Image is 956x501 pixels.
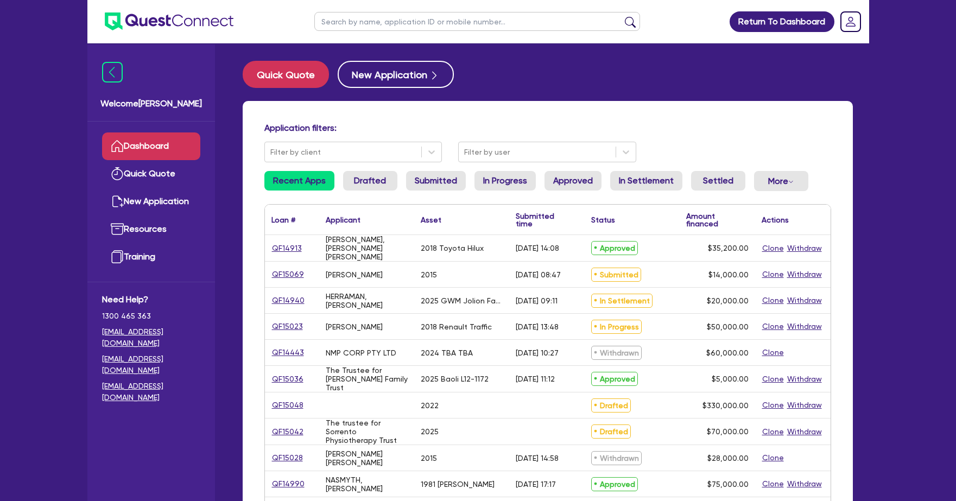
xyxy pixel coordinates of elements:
[591,451,642,465] span: Withdrawn
[326,366,408,392] div: The Trustee for [PERSON_NAME] Family Trust
[102,160,200,188] a: Quick Quote
[326,348,396,357] div: NMP CORP PTY LTD
[102,215,200,243] a: Resources
[591,320,642,334] span: In Progress
[762,294,784,307] button: Clone
[421,322,492,331] div: 2018 Renault Traffic
[591,268,641,282] span: Submitted
[762,320,784,333] button: Clone
[730,11,834,32] a: Return To Dashboard
[762,478,784,490] button: Clone
[338,61,454,88] button: New Application
[708,270,749,279] span: $14,000.00
[314,12,640,31] input: Search by name, application ID or mobile number...
[787,373,822,385] button: Withdraw
[591,216,615,224] div: Status
[474,171,536,191] a: In Progress
[343,171,397,191] a: Drafted
[264,123,831,133] h4: Application filters:
[102,132,200,160] a: Dashboard
[271,373,304,385] a: QF15036
[111,223,124,236] img: resources
[787,294,822,307] button: Withdraw
[421,375,489,383] div: 2025 Baoli L12-1172
[591,424,631,439] span: Drafted
[691,171,745,191] a: Settled
[762,242,784,255] button: Clone
[707,480,749,489] span: $75,000.00
[516,348,559,357] div: [DATE] 10:27
[326,322,383,331] div: [PERSON_NAME]
[421,348,473,357] div: 2024 TBA TBA
[591,294,653,308] span: In Settlement
[326,292,408,309] div: HERRAMAN, [PERSON_NAME]
[837,8,865,36] a: Dropdown toggle
[787,320,822,333] button: Withdraw
[111,250,124,263] img: training
[271,399,304,411] a: QF15048
[516,454,559,462] div: [DATE] 14:58
[516,375,555,383] div: [DATE] 11:12
[102,188,200,215] a: New Application
[271,478,305,490] a: QF14990
[421,401,439,410] div: 2022
[787,268,822,281] button: Withdraw
[102,243,200,271] a: Training
[516,322,559,331] div: [DATE] 13:48
[111,195,124,208] img: new-application
[591,241,638,255] span: Approved
[102,62,123,83] img: icon-menu-close
[243,61,329,88] button: Quick Quote
[406,171,466,191] a: Submitted
[707,427,749,436] span: $70,000.00
[271,216,295,224] div: Loan #
[421,270,437,279] div: 2015
[610,171,682,191] a: In Settlement
[516,212,568,227] div: Submitted time
[105,12,233,30] img: quest-connect-logo-blue
[326,216,360,224] div: Applicant
[271,320,303,333] a: QF15023
[787,399,822,411] button: Withdraw
[516,480,556,489] div: [DATE] 17:17
[111,167,124,180] img: quick-quote
[545,171,602,191] a: Approved
[421,216,441,224] div: Asset
[762,268,784,281] button: Clone
[707,322,749,331] span: $50,000.00
[421,244,484,252] div: 2018 Toyota Hilux
[271,346,305,359] a: QF14443
[421,480,495,489] div: 1981 [PERSON_NAME]
[762,346,784,359] button: Clone
[102,353,200,376] a: [EMAIL_ADDRESS][DOMAIN_NAME]
[326,270,383,279] div: [PERSON_NAME]
[516,296,558,305] div: [DATE] 09:11
[516,270,561,279] div: [DATE] 08:47
[243,61,338,88] a: Quick Quote
[707,296,749,305] span: $20,000.00
[707,454,749,462] span: $28,000.00
[702,401,749,410] span: $330,000.00
[708,244,749,252] span: $35,200.00
[762,216,789,224] div: Actions
[787,478,822,490] button: Withdraw
[326,449,408,467] div: [PERSON_NAME] [PERSON_NAME]
[762,426,784,438] button: Clone
[271,294,305,307] a: QF14940
[102,380,200,403] a: [EMAIL_ADDRESS][DOMAIN_NAME]
[271,268,305,281] a: QF15069
[271,426,304,438] a: QF15042
[591,346,642,360] span: Withdrawn
[271,452,303,464] a: QF15028
[102,310,200,322] span: 1300 465 363
[591,398,631,413] span: Drafted
[516,244,559,252] div: [DATE] 14:08
[421,454,437,462] div: 2015
[762,452,784,464] button: Clone
[326,418,408,445] div: The trustee for Sorrento Physiotherapy Trust
[271,242,302,255] a: QF14913
[102,326,200,349] a: [EMAIL_ADDRESS][DOMAIN_NAME]
[706,348,749,357] span: $60,000.00
[754,171,808,191] button: Dropdown toggle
